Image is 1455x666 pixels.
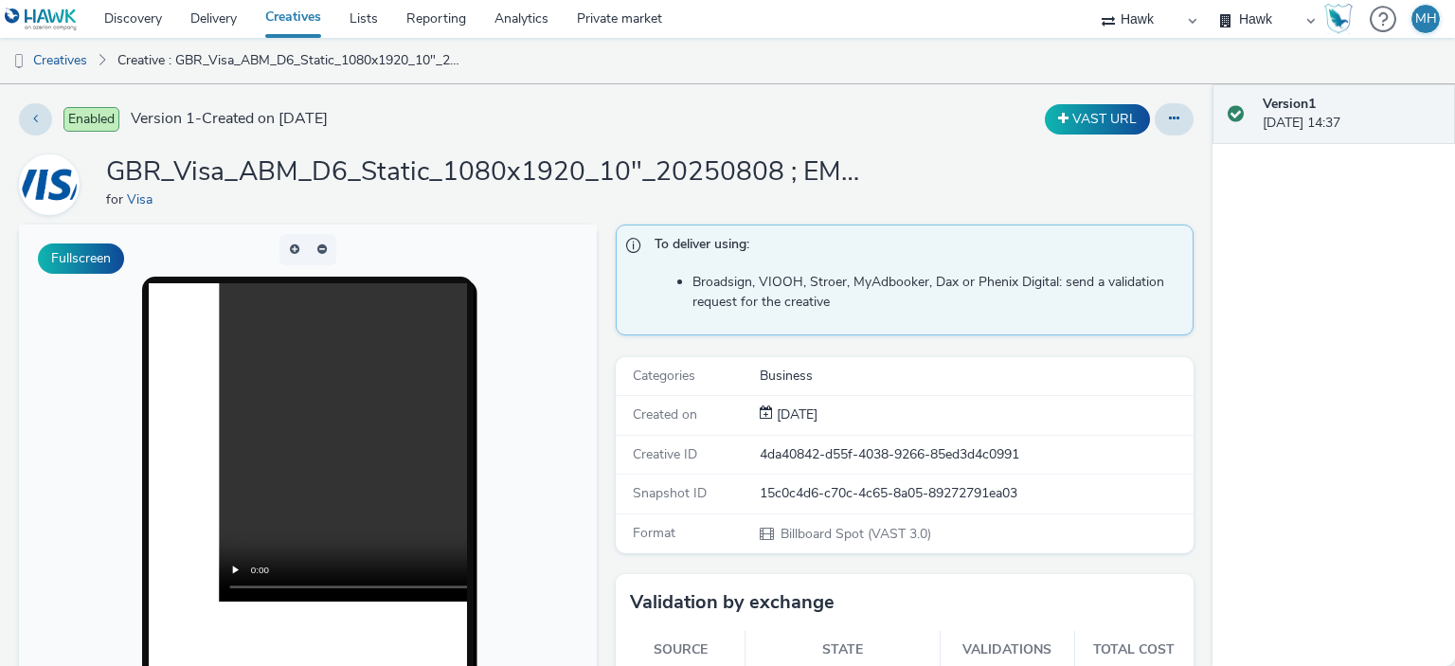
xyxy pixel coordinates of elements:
[108,38,472,83] a: Creative : GBR_Visa_ABM_D6_Static_1080x1920_10"_20250808 ; EMEA_RetailBank_QR
[760,445,1192,464] div: 4da40842-d55f-4038-9266-85ed3d4c0991
[9,52,28,71] img: dooh
[1040,104,1155,135] div: Duplicate the creative as a VAST URL
[106,154,864,190] h1: GBR_Visa_ABM_D6_Static_1080x1920_10"_20250808 ; EMEA_RetailBank_QR
[760,367,1192,386] div: Business
[1045,104,1150,135] button: VAST URL
[1324,4,1360,34] a: Hawk Academy
[760,484,1192,503] div: 15c0c4d6-c70c-4c65-8a05-89272791ea03
[1263,95,1316,113] strong: Version 1
[38,243,124,274] button: Fullscreen
[633,405,697,423] span: Created on
[633,484,707,502] span: Snapshot ID
[633,445,697,463] span: Creative ID
[106,190,127,208] span: for
[633,367,695,385] span: Categories
[1415,5,1437,33] div: MH
[655,235,1174,260] span: To deliver using:
[773,405,817,423] span: [DATE]
[779,525,931,543] span: Billboard Spot (VAST 3.0)
[63,107,119,132] span: Enabled
[127,190,160,208] a: Visa
[22,157,77,212] img: Visa
[692,273,1183,312] li: Broadsign, VIOOH, Stroer, MyAdbooker, Dax or Phenix Digital: send a validation request for the cr...
[1263,95,1440,134] div: [DATE] 14:37
[630,588,835,617] h3: Validation by exchange
[1324,4,1353,34] img: Hawk Academy
[633,524,675,542] span: Format
[131,108,328,130] span: Version 1 - Created on [DATE]
[5,8,78,31] img: undefined Logo
[19,175,87,193] a: Visa
[773,405,817,424] div: Creation 08 August 2025, 14:37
